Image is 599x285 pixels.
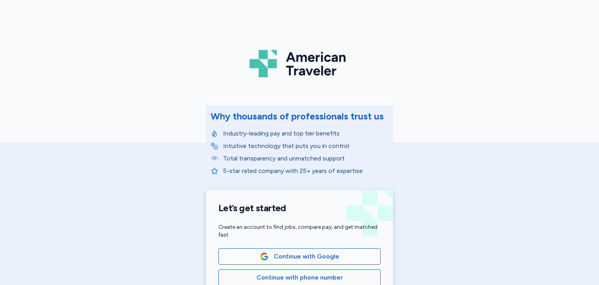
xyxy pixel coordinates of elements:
[274,252,339,261] span: Continue with Google
[223,129,388,138] p: Industry-leading pay and top tier benefits
[223,154,388,163] p: Total transparency and unmatched support
[223,166,388,176] p: 5-star rated company with 25+ years of expertise
[223,141,388,151] p: Intuitive technology that puts you in control
[257,273,343,282] span: Continue with phone number
[218,223,381,239] div: Create an account to find jobs, compare pay, and get matched fast
[250,47,349,80] img: Logo
[218,202,381,214] h1: Let’s get started
[260,252,269,261] img: Google Logo
[211,110,384,123] div: Why thousands of professionals trust us
[218,248,381,265] button: Google LogoContinue with Google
